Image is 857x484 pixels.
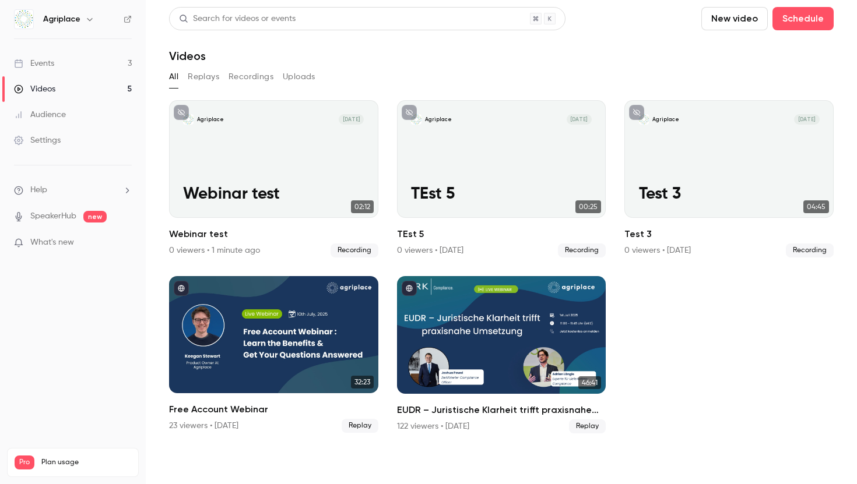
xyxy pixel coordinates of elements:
[15,10,33,29] img: Agriplace
[567,114,592,125] span: [DATE]
[624,245,691,256] div: 0 viewers • [DATE]
[639,185,820,203] p: Test 3
[803,200,829,213] span: 04:45
[624,100,834,257] li: Test 3
[397,227,606,241] h2: TEst 5
[652,116,679,123] p: Agriplace
[578,376,601,389] span: 46:41
[169,276,378,433] li: Free Account Webinar
[575,200,601,213] span: 00:25
[14,109,66,121] div: Audience
[169,227,378,241] h2: Webinar test
[169,100,378,257] a: Webinar test Agriplace[DATE]Webinar test02:12Webinar test0 viewers • 1 minute agoRecording
[402,105,417,120] button: unpublished
[342,419,378,433] span: Replay
[169,100,378,257] li: Webinar test
[397,276,606,433] a: 46:41EUDR – Juristische Klarheit trifft praxisnahe Umsetzung122 viewers • [DATE]Replay
[14,83,55,95] div: Videos
[794,114,820,125] span: [DATE]
[558,243,606,257] span: Recording
[411,185,592,203] p: TEst 5
[14,184,132,196] li: help-dropdown-opener
[351,200,374,213] span: 02:12
[397,276,606,433] li: EUDR – Juristische Klarheit trifft praxisnahe Umsetzung
[331,243,378,257] span: Recording
[174,281,189,296] button: published
[402,281,417,296] button: published
[183,185,364,203] p: Webinar test
[569,419,606,433] span: Replay
[14,58,54,69] div: Events
[229,68,273,86] button: Recordings
[425,116,452,123] p: Agriplace
[15,455,34,469] span: Pro
[169,100,834,433] ul: Videos
[14,135,61,146] div: Settings
[30,210,76,222] a: SpeakerHub
[397,100,606,257] a: TEst 5Agriplace[DATE]TEst 500:25TEst 50 viewers • [DATE]Recording
[169,68,178,86] button: All
[169,49,206,63] h1: Videos
[30,236,74,249] span: What's new
[397,245,463,256] div: 0 viewers • [DATE]
[169,276,378,433] a: 32:23Free Account Webinar23 viewers • [DATE]Replay
[197,116,224,123] p: Agriplace
[174,105,189,120] button: unpublished
[283,68,315,86] button: Uploads
[397,403,606,417] h2: EUDR – Juristische Klarheit trifft praxisnahe Umsetzung
[169,420,238,432] div: 23 viewers • [DATE]
[169,402,378,416] h2: Free Account Webinar
[397,421,469,432] div: 122 viewers • [DATE]
[169,7,834,477] section: Videos
[83,211,107,222] span: new
[772,7,834,30] button: Schedule
[339,114,364,125] span: [DATE]
[701,7,768,30] button: New video
[786,243,834,257] span: Recording
[629,105,644,120] button: unpublished
[397,100,606,257] li: TEst 5
[624,227,834,241] h2: Test 3
[118,238,132,248] iframe: Noticeable Trigger
[30,184,47,196] span: Help
[169,245,260,256] div: 0 viewers • 1 minute ago
[188,68,219,86] button: Replays
[41,458,131,467] span: Plan usage
[624,100,834,257] a: Test 3Agriplace[DATE]Test 304:45Test 30 viewers • [DATE]Recording
[179,13,296,25] div: Search for videos or events
[351,376,374,388] span: 32:23
[43,13,80,25] h6: Agriplace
